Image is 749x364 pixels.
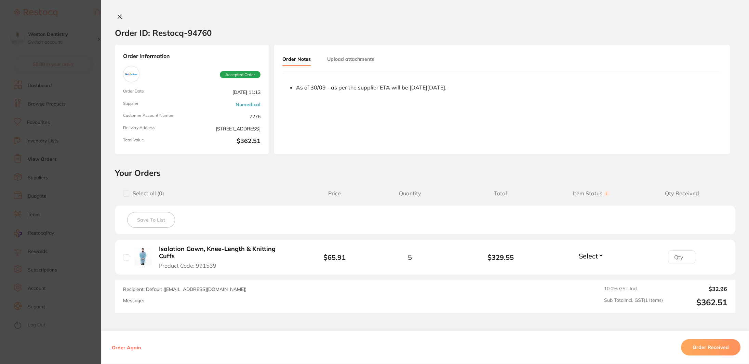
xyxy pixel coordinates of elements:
span: Price [304,190,365,197]
span: Customer Account Number [123,113,189,120]
span: Total [455,190,546,197]
h2: Order ID: Restocq- 94760 [115,28,212,38]
button: Upload attachments [327,53,374,65]
span: Product Code: 991539 [159,263,216,269]
span: Qty Received [637,190,727,197]
a: Numedical [236,102,260,107]
label: Message: [123,298,144,304]
button: Select [576,252,606,260]
b: $65.91 [323,253,346,262]
span: Order Date [123,89,189,96]
output: $362.51 [668,297,727,307]
span: Recipient: Default ( [EMAIL_ADDRESS][DOMAIN_NAME] ) [123,286,246,292]
h2: Your Orders [115,168,735,178]
span: Supplier [123,101,189,108]
span: Select all ( 0 ) [129,190,164,197]
span: Sub Total Incl. GST ( 1 Items) [604,297,663,307]
button: Isolation Gown, Knee-Length & Knitting Cuffs Product Code: 991539 [157,245,294,269]
img: Isolation Gown, Knee-Length & Knitting Cuffs [134,248,152,265]
b: $362.51 [195,138,260,146]
strong: Order Information [123,53,260,60]
span: 7276 [195,113,260,120]
span: [DATE] 11:13 [195,89,260,96]
div: As of 30/09 - as per the supplier ETA will be [DATE][DATE]. [296,84,722,90]
span: Delivery Address [123,125,189,132]
span: Quantity [365,190,455,197]
button: Order Received [681,339,740,355]
b: $329.55 [455,253,546,261]
output: $32.96 [668,286,727,292]
b: Isolation Gown, Knee-Length & Knitting Cuffs [159,246,292,260]
span: 5 [408,253,412,261]
button: Order Again [110,344,143,350]
span: Accepted Order [220,71,260,79]
button: Order Notes [282,53,311,66]
span: Total Value [123,138,189,146]
span: Item Status [546,190,637,197]
input: Qty [668,250,695,264]
span: Select [578,252,598,260]
span: [STREET_ADDRESS] [195,125,260,132]
button: Save To List [127,212,175,228]
span: 10.0 % GST Incl. [604,286,663,292]
img: Numedical [125,68,138,81]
